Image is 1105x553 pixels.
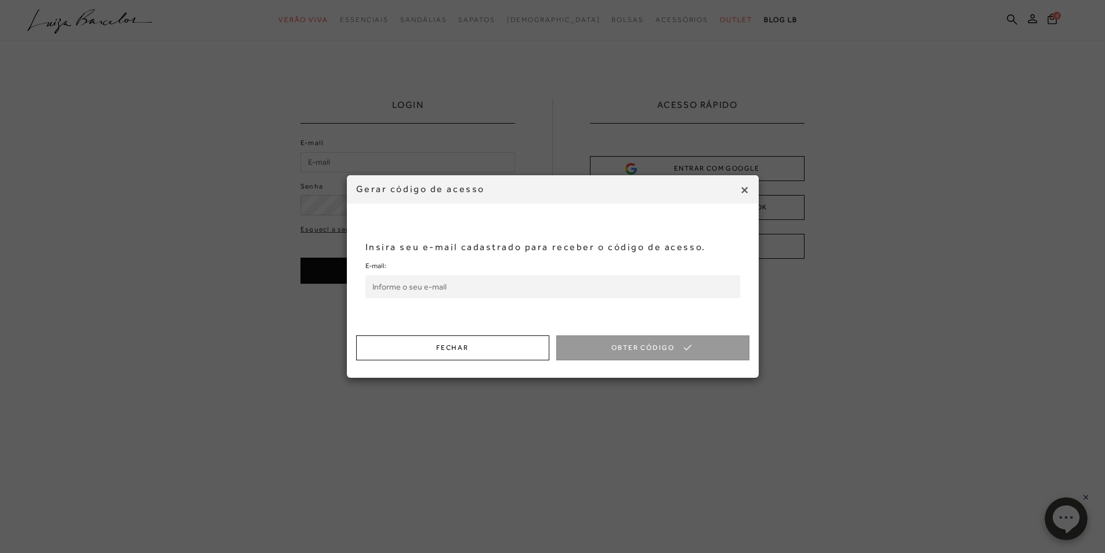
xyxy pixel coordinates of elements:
button: Fechar [356,335,549,360]
input: Informe o seu e-mail [365,275,740,298]
p: Insira seu e-mail cadastrado para receber o código de acesso. [365,241,740,254]
span: × [740,179,749,200]
h4: Gerar código de acesso [356,183,749,196]
label: E-mail: [365,260,386,272]
button: Obter Código [556,335,749,360]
